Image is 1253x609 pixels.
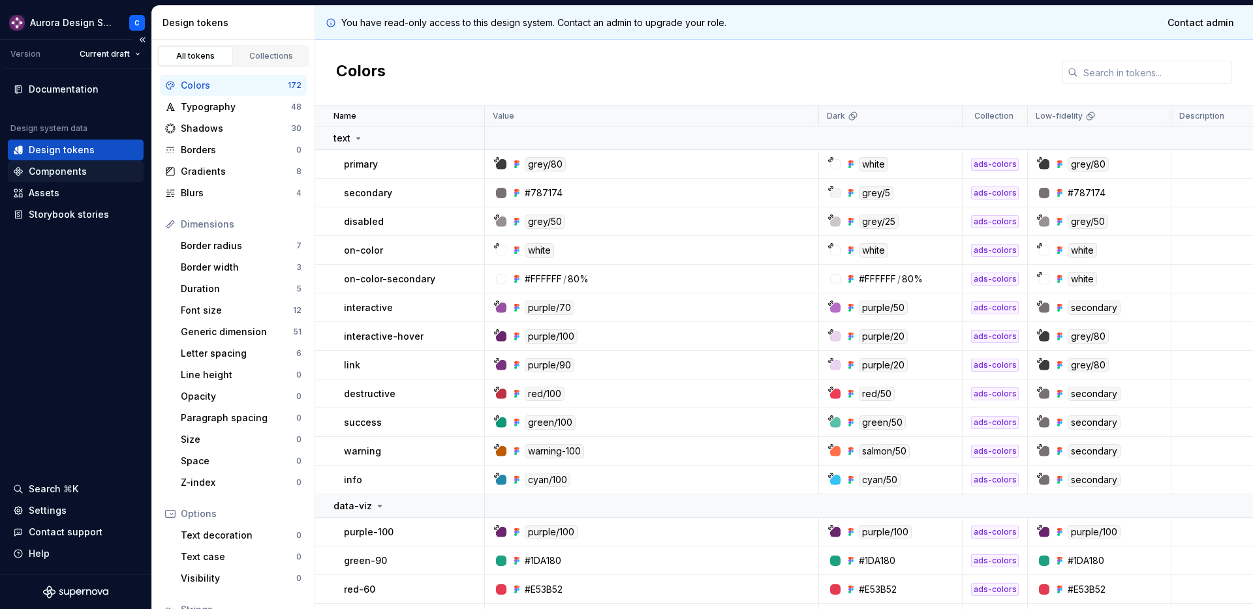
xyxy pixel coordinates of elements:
div: 0 [296,434,302,445]
div: / [563,273,566,286]
div: #1DA180 [525,554,561,567]
div: ads-colors [971,387,1019,400]
div: ads-colors [971,473,1019,486]
div: Paragraph spacing [181,411,296,424]
a: Borders0 [160,140,307,160]
div: Aurora Design System [30,16,114,29]
p: on-color [344,244,383,257]
div: Components [29,165,87,178]
div: #E53B52 [525,583,563,596]
a: Storybook stories [8,204,144,225]
div: #FFFFFF [859,273,896,286]
div: Options [181,507,302,520]
div: Blurs [181,186,296,200]
a: Border width3 [176,257,307,278]
p: Low-fidelity [1036,111,1083,121]
div: purple/20 [859,358,908,372]
div: grey/80 [1068,157,1109,171]
input: Search in tokens... [1078,61,1232,84]
div: Generic dimension [181,325,293,338]
div: #787174 [1068,186,1106,200]
div: 8 [296,166,302,177]
p: destructive [344,387,395,400]
div: 0 [296,145,302,155]
a: Assets [8,183,144,203]
div: Colors [181,79,288,92]
div: grey/80 [1068,329,1109,344]
div: #E53B52 [1068,583,1106,596]
div: 6 [296,348,302,359]
div: Help [29,547,50,560]
div: white [525,243,554,258]
div: 0 [296,530,302,541]
div: purple/100 [1068,525,1121,539]
div: ads-colors [971,583,1019,596]
div: 12 [293,305,302,316]
p: primary [344,158,378,171]
div: Documentation [29,83,99,96]
a: Gradients8 [160,161,307,182]
p: You have read-only access to this design system. Contact an admin to upgrade your role. [341,16,726,29]
div: #FFFFFF [525,273,562,286]
div: #1DA180 [1068,554,1104,567]
p: interactive [344,301,393,314]
div: 3 [296,262,302,273]
div: white [859,243,888,258]
div: purple/90 [525,358,574,372]
div: purple/100 [859,525,912,539]
a: Documentation [8,79,144,100]
div: Line height [181,368,296,381]
div: Design tokens [29,143,95,156]
div: secondary [1068,415,1121,430]
div: green/100 [525,415,576,430]
div: ads-colors [971,186,1019,200]
div: secondary [1068,473,1121,487]
p: red-60 [344,583,375,596]
div: red/50 [859,387,895,401]
div: Design tokens [162,16,309,29]
p: warning [344,445,381,458]
div: white [1068,272,1097,286]
div: Size [181,433,296,446]
a: Contact admin [1159,11,1243,35]
a: Shadows30 [160,118,307,139]
button: Contact support [8,522,144,542]
button: Aurora Design SystemC [3,8,149,37]
div: #1DA180 [859,554,895,567]
div: C [134,18,140,28]
div: ads-colors [971,301,1019,314]
a: Z-index0 [176,472,307,493]
div: purple/70 [525,301,574,315]
div: 172 [288,80,302,91]
a: Letter spacing6 [176,343,307,364]
div: grey/50 [1068,215,1108,229]
div: #E53B52 [859,583,897,596]
a: Border radius7 [176,235,307,256]
div: 51 [293,327,302,337]
div: Version [10,49,40,59]
div: Z-index [181,476,296,489]
div: grey/80 [1068,358,1109,372]
div: 0 [296,391,302,402]
a: Generic dimension51 [176,321,307,342]
div: ads-colors [971,273,1019,286]
div: Search ⌘K [29,483,78,496]
div: white [859,157,888,171]
div: Typography [181,100,291,113]
a: Line height0 [176,364,307,385]
a: Blurs4 [160,183,307,203]
div: Border width [181,261,296,274]
div: secondary [1068,301,1121,315]
button: Search ⌘K [8,479,144,499]
p: Dark [827,111,845,121]
img: 35f87a10-d4cc-4919-b733-6cceb854e0f0.png [9,15,25,31]
p: Description [1179,111,1224,121]
div: grey/80 [525,157,566,171]
div: grey/25 [859,215,899,229]
div: 7 [296,241,302,251]
a: Font size12 [176,300,307,321]
a: Text decoration0 [176,525,307,546]
div: 4 [296,188,302,198]
a: Supernova Logo [43,586,108,599]
div: Assets [29,186,59,200]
